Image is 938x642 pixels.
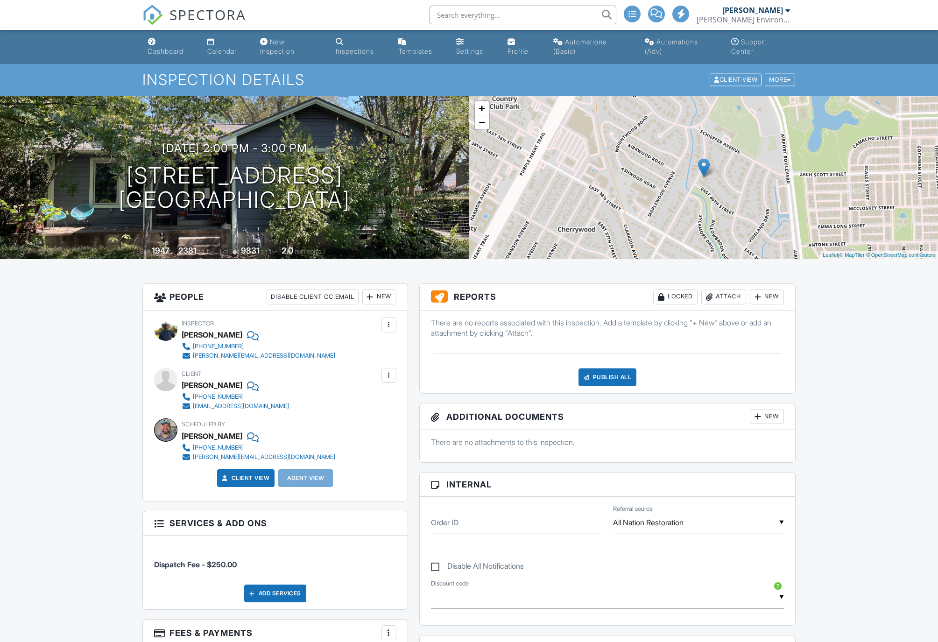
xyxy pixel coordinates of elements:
div: [PERSON_NAME] [722,6,783,15]
span: Dispatch Fee - $250.00 [154,560,237,569]
a: Settings [452,34,496,60]
a: [PERSON_NAME][EMAIL_ADDRESS][DOMAIN_NAME] [182,452,335,462]
div: [PERSON_NAME][EMAIL_ADDRESS][DOMAIN_NAME] [193,453,335,461]
div: Attach [701,289,746,304]
h3: [DATE] 2:00 pm - 3:00 pm [162,142,307,155]
a: [PHONE_NUMBER] [182,443,335,452]
div: Dashboard [148,47,183,55]
label: Discount code [431,579,469,588]
a: Zoom in [475,101,489,115]
div: 1947 [152,246,169,255]
h1: Inspection Details [142,71,796,88]
label: Disable All Notifications [431,562,524,573]
a: Templates [395,34,445,60]
div: 2.0 [282,246,293,255]
div: Support Center [731,38,767,55]
li: Service: Dispatch Fee [154,543,396,577]
div: Profile [508,47,529,55]
div: 2381 [178,246,197,255]
span: Client [182,370,202,377]
a: Inspections [332,34,387,60]
span: Inspector [182,320,214,327]
div: Settings [456,47,483,55]
label: Referral source [613,505,653,513]
div: | [820,251,938,259]
div: Templates [398,47,432,55]
div: Add Services [244,585,306,602]
div: New Inspection [260,38,295,55]
a: Company Profile [504,34,542,60]
div: Disable Client CC Email [267,289,359,304]
a: Client View [709,76,764,83]
div: Client View [710,74,762,86]
div: [PHONE_NUMBER] [193,343,244,350]
div: [PERSON_NAME] [182,378,242,392]
div: New [362,289,396,304]
a: SPECTORA [142,13,246,32]
a: Dashboard [144,34,197,60]
a: © MapTiler [839,252,865,258]
a: [PERSON_NAME][EMAIL_ADDRESS][DOMAIN_NAME] [182,351,335,360]
div: Automations (Basic) [553,38,607,55]
div: [EMAIL_ADDRESS][DOMAIN_NAME] [193,402,289,410]
div: Inspections [336,47,374,55]
div: Calendar [207,47,237,55]
a: [EMAIL_ADDRESS][DOMAIN_NAME] [182,402,289,411]
a: [PHONE_NUMBER] [182,392,289,402]
h3: Services & Add ons [143,511,408,536]
span: SPECTORA [169,5,246,24]
h3: Additional Documents [420,403,796,430]
div: [PHONE_NUMBER] [193,444,244,452]
div: New [750,409,784,424]
a: Support Center [727,34,794,60]
h3: Reports [420,284,796,310]
h3: Internal [420,473,796,497]
div: [PERSON_NAME] [182,328,242,342]
a: Automations (Basic) [550,34,634,60]
div: [PERSON_NAME][EMAIL_ADDRESS][DOMAIN_NAME] [193,352,335,360]
div: Automations (Adv) [645,38,698,55]
div: Locked [653,289,698,304]
input: Search everything... [430,6,616,24]
h3: People [143,284,408,310]
div: New [750,289,784,304]
a: Client View [220,473,270,483]
a: © OpenStreetMap contributors [866,252,936,258]
span: sq.ft. [261,248,273,255]
span: Scheduled By [182,421,225,428]
a: [PHONE_NUMBER] [182,342,335,351]
div: More [765,74,795,86]
a: New Inspection [256,34,324,60]
div: 9831 [241,246,260,255]
p: There are no attachments to this inspection. [431,437,784,447]
div: Publish All [578,368,637,386]
label: Order ID [431,517,458,528]
a: Zoom out [475,115,489,129]
a: Calendar [204,34,249,60]
span: Lot Size [220,248,240,255]
span: Built [140,248,150,255]
img: The Best Home Inspection Software - Spectora [142,5,163,25]
div: Howard Environmental LLC TDLR #ACO1264 [697,15,790,24]
a: Automations (Advanced) [641,34,720,60]
h1: [STREET_ADDRESS] [GEOGRAPHIC_DATA] [119,163,350,213]
div: [PERSON_NAME] [182,429,242,443]
p: There are no reports associated with this inspection. Add a template by clicking "+ New" above or... [431,317,784,339]
a: Leaflet [823,252,838,258]
span: sq. ft. [198,248,211,255]
div: [PHONE_NUMBER] [193,393,244,401]
span: bathrooms [295,248,321,255]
